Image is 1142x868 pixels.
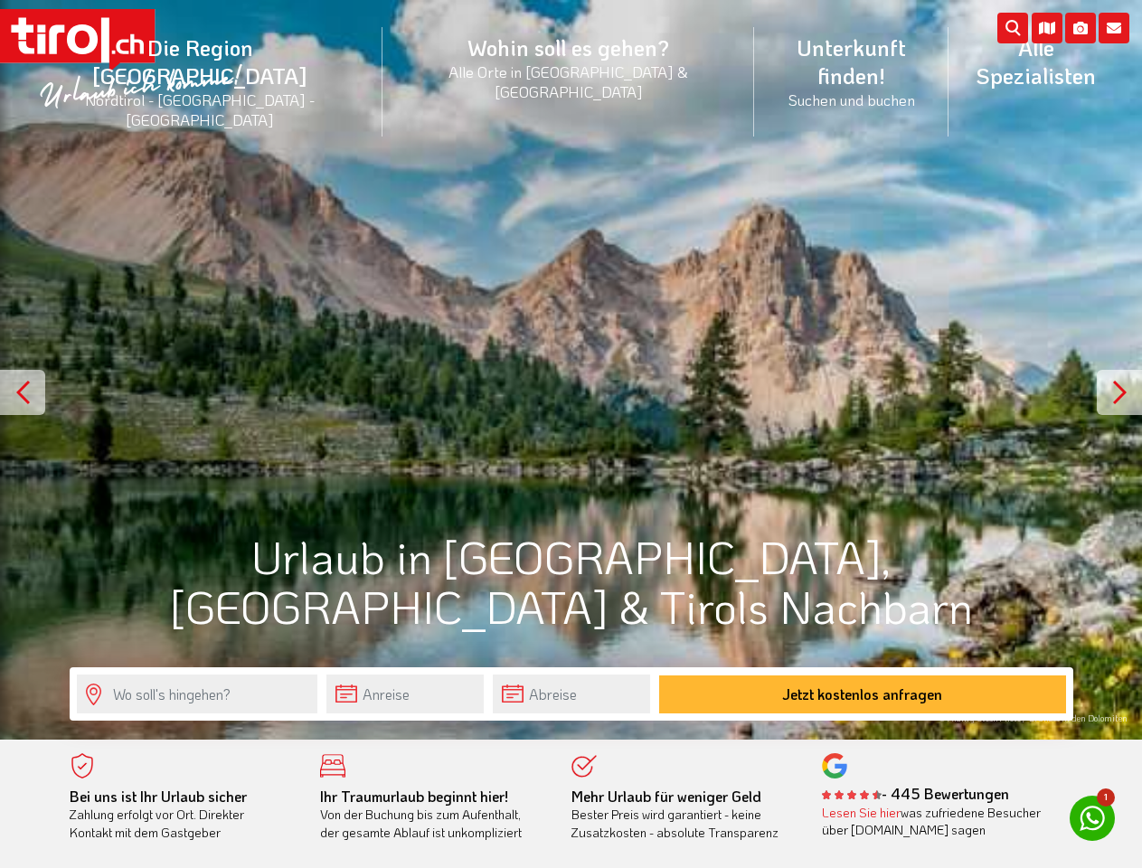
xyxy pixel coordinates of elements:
div: Von der Buchung bis zum Aufenthalt, der gesamte Ablauf ist unkompliziert [320,788,544,842]
input: Wo soll's hingehen? [77,675,317,713]
i: Kontakt [1099,13,1129,43]
span: 1 [1097,788,1115,807]
b: Ihr Traumurlaub beginnt hier! [320,787,508,806]
a: 1 [1070,796,1115,841]
div: Bester Preis wird garantiert - keine Zusatzkosten - absolute Transparenz [571,788,796,842]
small: Nordtirol - [GEOGRAPHIC_DATA] - [GEOGRAPHIC_DATA] [40,90,361,129]
a: Wohin soll es gehen?Alle Orte in [GEOGRAPHIC_DATA] & [GEOGRAPHIC_DATA] [382,14,755,121]
small: Alle Orte in [GEOGRAPHIC_DATA] & [GEOGRAPHIC_DATA] [404,61,733,101]
b: Mehr Urlaub für weniger Geld [571,787,761,806]
i: Fotogalerie [1065,13,1096,43]
a: Lesen Sie hier [822,804,901,821]
i: Karte öffnen [1032,13,1062,43]
input: Abreise [493,675,650,713]
b: Bei uns ist Ihr Urlaub sicher [70,787,247,806]
div: Zahlung erfolgt vor Ort. Direkter Kontakt mit dem Gastgeber [70,788,294,842]
input: Anreise [326,675,484,713]
a: Unterkunft finden!Suchen und buchen [754,14,948,129]
button: Jetzt kostenlos anfragen [659,675,1066,713]
b: - 445 Bewertungen [822,784,1009,803]
div: was zufriedene Besucher über [DOMAIN_NAME] sagen [822,804,1046,839]
a: Alle Spezialisten [949,14,1124,109]
a: Die Region [GEOGRAPHIC_DATA]Nordtirol - [GEOGRAPHIC_DATA] - [GEOGRAPHIC_DATA] [18,14,382,150]
small: Suchen und buchen [776,90,926,109]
